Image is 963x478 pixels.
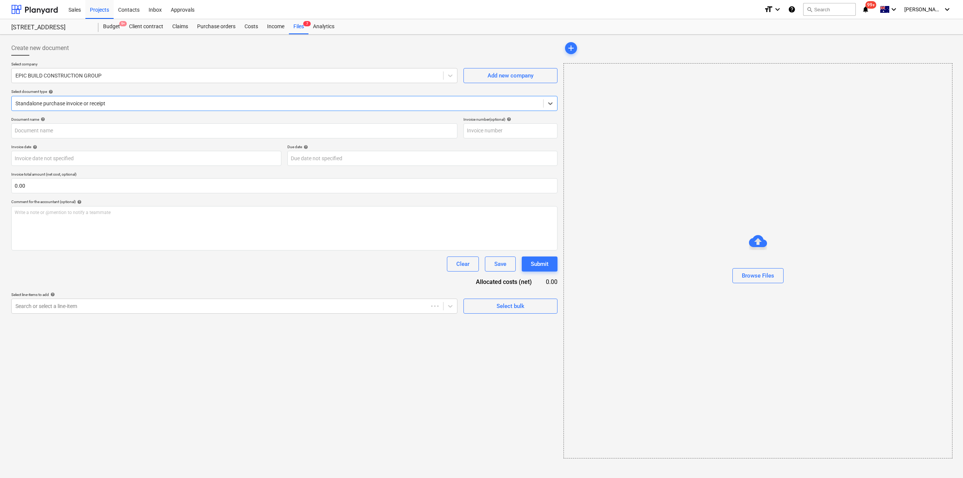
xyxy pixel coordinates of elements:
[99,19,125,34] a: Budget9+
[11,123,457,138] input: Document name
[447,256,479,272] button: Clear
[531,259,548,269] div: Submit
[904,6,942,12] span: [PERSON_NAME]
[463,123,557,138] input: Invoice number
[497,301,524,311] div: Select bulk
[11,172,557,178] p: Invoice total amount (net cost, optional)
[764,5,773,14] i: format_size
[925,442,963,478] iframe: Chat Widget
[11,117,457,122] div: Document name
[168,19,193,34] a: Claims
[11,24,90,32] div: [STREET_ADDRESS]
[119,21,127,26] span: 9+
[308,19,339,34] a: Analytics
[485,256,516,272] button: Save
[862,5,869,14] i: notifications
[522,256,557,272] button: Submit
[463,299,557,314] button: Select bulk
[889,5,898,14] i: keyboard_arrow_down
[303,21,311,26] span: 7
[773,5,782,14] i: keyboard_arrow_down
[287,144,557,149] div: Due date
[943,5,952,14] i: keyboard_arrow_down
[544,278,557,286] div: 0.00
[11,144,281,149] div: Invoice date
[11,292,457,297] div: Select line-items to add
[302,145,308,149] span: help
[11,178,557,193] input: Invoice total amount (net cost, optional)
[47,90,53,94] span: help
[263,19,289,34] a: Income
[11,151,281,166] input: Invoice date not specified
[287,151,557,166] input: Due date not specified
[488,71,533,80] div: Add new company
[11,199,557,204] div: Comment for the accountant (optional)
[742,271,774,281] div: Browse Files
[463,117,557,122] div: Invoice number (optional)
[803,3,856,16] button: Search
[866,1,876,9] span: 99+
[505,117,511,121] span: help
[11,62,457,68] p: Select company
[460,278,544,286] div: Allocated costs (net)
[732,268,784,283] button: Browse Files
[289,19,308,34] a: Files7
[39,117,45,121] span: help
[463,68,557,83] button: Add new company
[76,200,82,204] span: help
[240,19,263,34] a: Costs
[99,19,125,34] div: Budget
[564,63,952,458] div: Browse Files
[456,259,469,269] div: Clear
[11,44,69,53] span: Create new document
[11,89,557,94] div: Select document type
[193,19,240,34] a: Purchase orders
[494,259,506,269] div: Save
[788,5,796,14] i: Knowledge base
[807,6,813,12] span: search
[567,44,576,53] span: add
[49,292,55,297] span: help
[125,19,168,34] a: Client contract
[289,19,308,34] div: Files
[31,145,37,149] span: help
